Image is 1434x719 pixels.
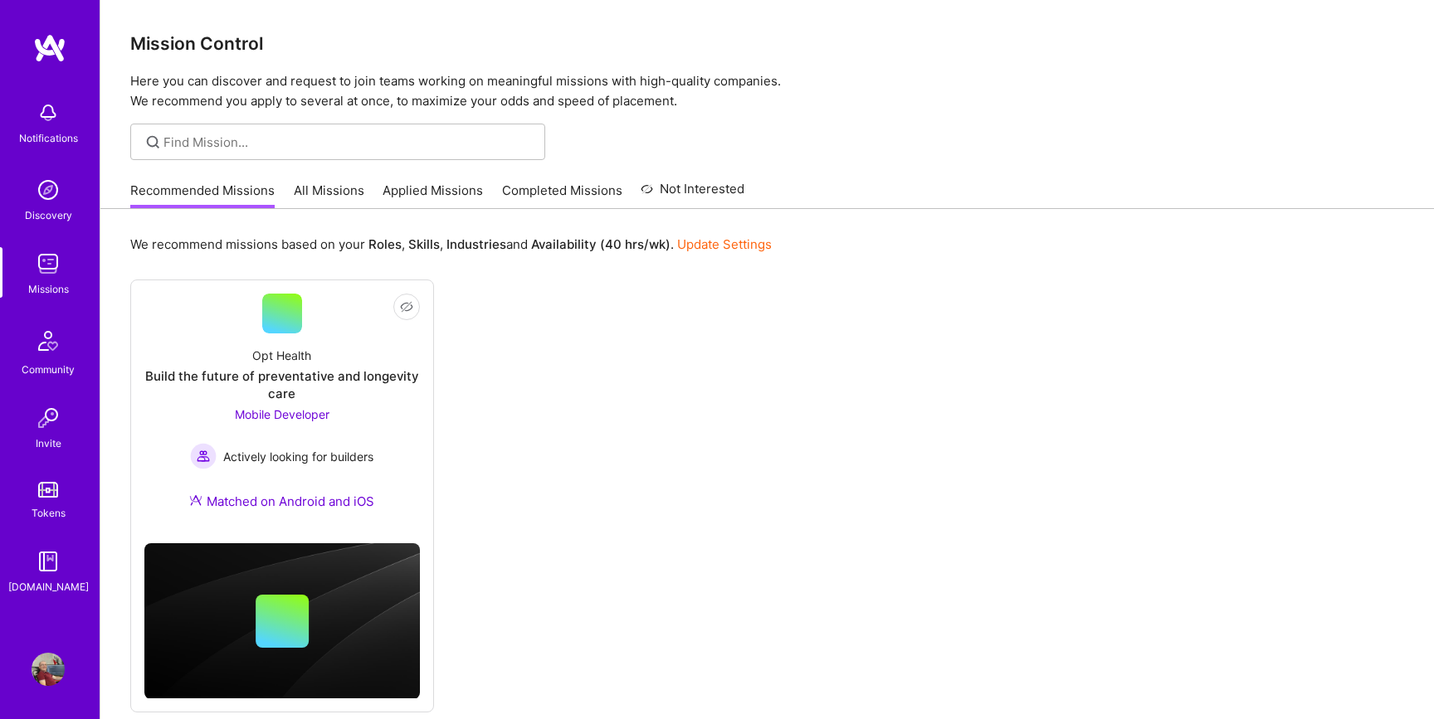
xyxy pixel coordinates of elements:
img: bell [32,96,65,129]
div: Discovery [25,206,72,224]
a: Completed Missions [502,182,622,209]
img: guide book [32,545,65,578]
a: Update Settings [677,236,772,252]
div: Missions [28,280,69,298]
h3: Mission Control [130,33,1404,54]
div: Community [22,361,75,378]
b: Industries [446,236,506,252]
img: User Avatar [32,653,65,686]
div: Invite [36,435,61,452]
img: Invite [32,401,65,435]
p: We recommend missions based on your , , and . [130,236,772,253]
a: User Avatar [27,653,69,686]
div: [DOMAIN_NAME] [8,578,89,595]
div: Matched on Android and iOS [189,493,374,510]
span: Actively looking for builders [223,448,373,465]
p: Here you can discover and request to join teams working on meaningful missions with high-quality ... [130,71,1404,111]
i: icon SearchGrey [144,133,163,152]
div: Build the future of preventative and longevity care [144,367,420,402]
img: cover [144,543,420,699]
img: Community [28,321,68,361]
span: Mobile Developer [235,407,329,421]
a: Not Interested [641,179,744,209]
img: logo [33,33,66,63]
div: Tokens [32,504,66,522]
a: Recommended Missions [130,182,275,209]
a: Applied Missions [383,182,483,209]
i: icon EyeClosed [400,300,413,313]
a: Opt HealthBuild the future of preventative and longevity careMobile Developer Actively looking fo... [144,294,420,530]
img: Ateam Purple Icon [189,493,202,507]
div: Notifications [19,129,78,147]
img: tokens [38,482,58,498]
input: Find Mission... [163,134,533,151]
img: Actively looking for builders [190,443,217,469]
b: Availability (40 hrs/wk) [531,236,671,252]
div: Opt Health [252,347,311,364]
a: All Missions [294,182,364,209]
img: discovery [32,173,65,206]
img: teamwork [32,247,65,280]
b: Skills [408,236,440,252]
b: Roles [368,236,402,252]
